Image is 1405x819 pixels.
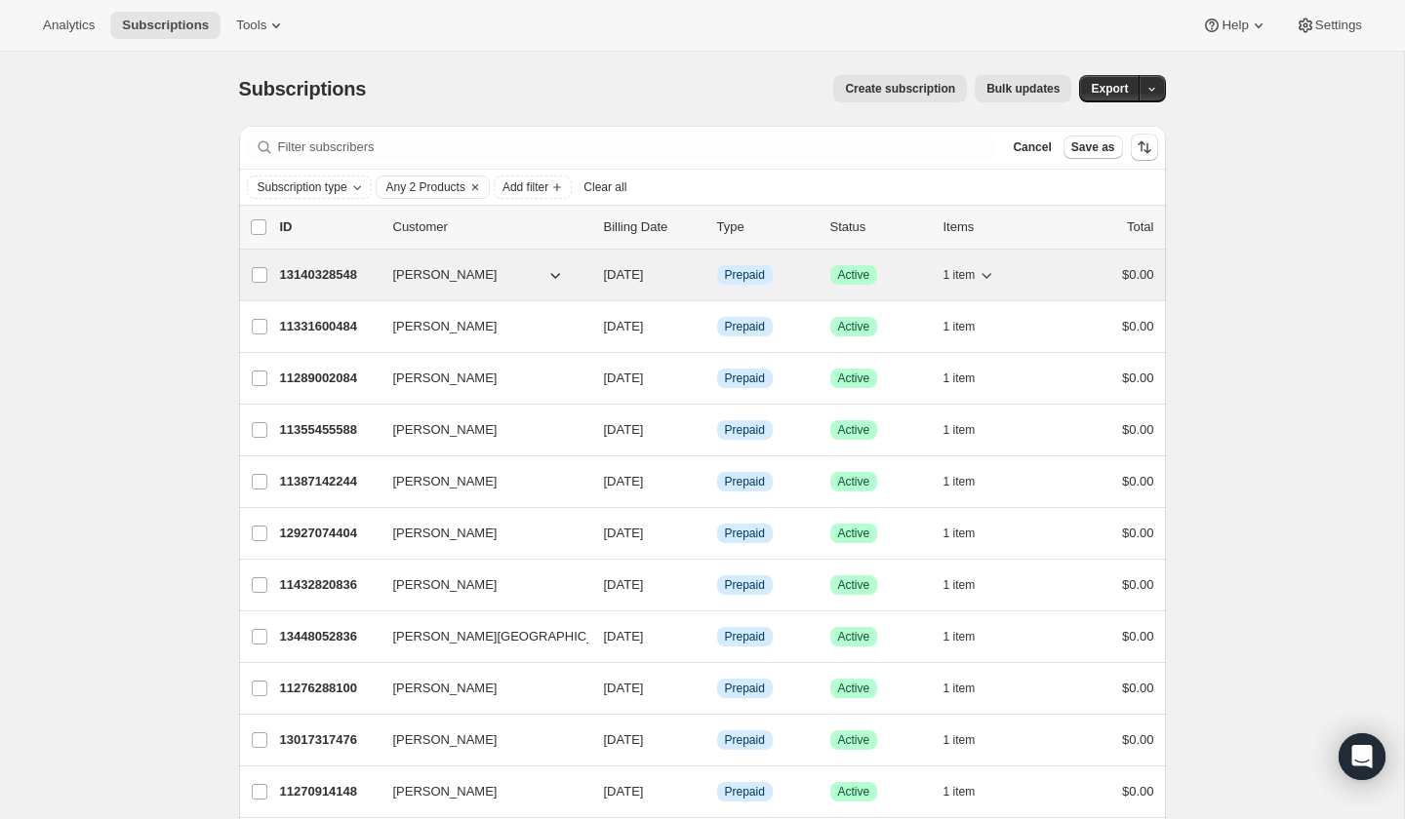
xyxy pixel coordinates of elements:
button: Tools [224,12,298,39]
p: 11387142244 [280,472,378,491]
span: Subscriptions [122,18,209,33]
button: 1 item [943,778,997,805]
button: 1 item [943,261,997,289]
span: Prepaid [725,577,765,593]
span: [DATE] [604,319,644,333]
span: $0.00 [1122,732,1154,747]
button: Settings [1284,12,1374,39]
button: Help [1190,12,1279,39]
span: [PERSON_NAME] [393,420,498,440]
button: Export [1079,75,1140,102]
button: [PERSON_NAME] [381,259,577,291]
button: 1 item [943,623,997,650]
span: [PERSON_NAME] [393,317,498,336]
p: 11289002084 [280,369,378,388]
span: $0.00 [1122,629,1154,643]
span: 1 item [943,319,976,334]
button: [PERSON_NAME] [381,311,577,342]
span: Prepaid [725,370,765,386]
span: Active [838,732,870,748]
span: [DATE] [604,422,644,437]
span: [PERSON_NAME][GEOGRAPHIC_DATA] [393,627,629,646]
button: Subscription type [248,176,371,198]
p: Total [1127,217,1153,237]
span: $0.00 [1122,370,1154,385]
span: $0.00 [1122,681,1154,695]
span: [DATE] [604,681,644,695]
span: Active [838,629,870,644]
button: [PERSON_NAME] [381,466,577,497]
p: ID [280,217,378,237]
button: Create subscription [833,75,967,102]
div: 11276288100[PERSON_NAME][DATE]InfoPrepaidSuccessActive1 item$0.00 [280,675,1154,702]
span: Subscription type [258,179,347,195]
span: Subscriptions [239,78,367,99]
button: 1 item [943,571,997,599]
span: Prepaid [725,784,765,799]
div: 11331600484[PERSON_NAME][DATE]InfoPrepaidSuccessActive1 item$0.00 [280,313,1154,340]
div: 13017317476[PERSON_NAME][DATE]InfoPrepaidSuccessActive1 item$0.00 [280,726,1154,754]
p: Billing Date [604,217,702,237]
span: Active [838,370,870,386]
input: Filter subscribers [278,134,994,161]
div: IDCustomerBilling DateTypeStatusItemsTotal [280,217,1154,237]
p: 13448052836 [280,627,378,646]
span: [DATE] [604,267,644,282]
span: Prepaid [725,474,765,489]
p: 11331600484 [280,317,378,336]
button: Save as [1064,136,1123,159]
button: [PERSON_NAME] [381,414,577,446]
button: 1 item [943,365,997,392]
span: [DATE] [604,370,644,385]
span: Tools [236,18,266,33]
span: [DATE] [604,732,644,747]
span: Save as [1071,139,1115,155]
button: [PERSON_NAME] [381,518,577,549]
span: [DATE] [604,526,644,540]
span: Add filter [502,179,548,195]
p: 11276288100 [280,679,378,698]
span: Active [838,577,870,593]
span: Active [838,526,870,541]
div: 11387142244[PERSON_NAME][DATE]InfoPrepaidSuccessActive1 item$0.00 [280,468,1154,495]
p: 11270914148 [280,782,378,801]
span: Prepaid [725,681,765,696]
span: [PERSON_NAME] [393,575,498,595]
span: $0.00 [1122,422,1154,437]
div: 13140328548[PERSON_NAME][DATE]InfoPrepaidSuccessActive1 item$0.00 [280,261,1154,289]
button: Add filter [494,175,572,199]
button: Subscriptions [110,12,221,39]
div: 12927074404[PERSON_NAME][DATE]InfoPrepaidSuccessActive1 item$0.00 [280,520,1154,547]
div: Items [943,217,1041,237]
span: Prepaid [725,319,765,334]
p: 11432820836 [280,575,378,595]
span: Active [838,267,870,283]
span: [PERSON_NAME] [393,679,498,698]
button: [PERSON_NAME] [381,724,577,756]
span: 1 item [943,474,976,489]
p: 11355455588 [280,420,378,440]
div: 11270914148[PERSON_NAME][DATE]InfoPrepaidSuccessActive1 item$0.00 [280,778,1154,805]
span: 1 item [943,784,976,799]
span: $0.00 [1122,577,1154,592]
button: 1 item [943,675,997,702]
button: 1 item [943,313,997,340]
span: Analytics [43,18,95,33]
button: Clear [465,176,485,198]
button: 1 item [943,468,997,495]
span: 1 item [943,267,976,283]
span: Active [838,319,870,334]
button: [PERSON_NAME] [381,673,577,704]
button: [PERSON_NAME] [381,363,577,394]
span: [DATE] [604,629,644,643]
span: 1 item [943,629,976,644]
span: Settings [1315,18,1362,33]
p: 13017317476 [280,730,378,750]
span: 1 item [943,526,976,541]
span: [PERSON_NAME] [393,472,498,491]
span: Create subscription [845,81,955,97]
button: 1 item [943,520,997,547]
span: 1 item [943,370,976,386]
div: 11355455588[PERSON_NAME][DATE]InfoPrepaidSuccessActive1 item$0.00 [280,416,1154,444]
button: Cancel [1005,136,1059,159]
